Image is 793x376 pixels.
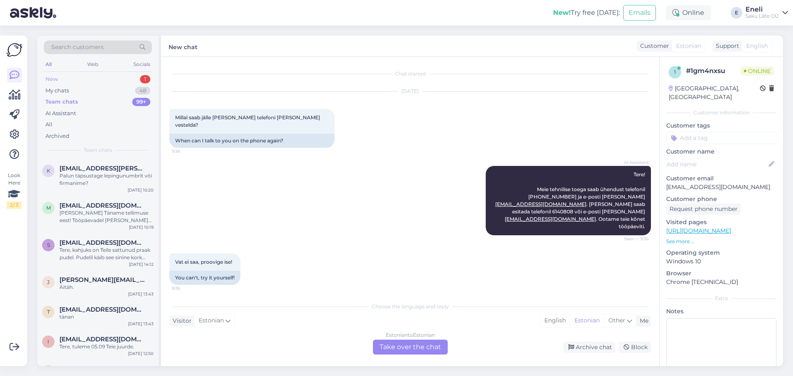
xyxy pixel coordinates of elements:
[84,147,112,154] span: Team chats
[128,321,154,327] div: [DATE] 13:43
[46,205,51,211] span: m
[47,242,50,248] span: s
[666,121,776,130] p: Customer tags
[676,42,701,50] span: Estonian
[619,342,651,353] div: Block
[45,109,76,118] div: AI Assistant
[59,306,145,313] span: tln.ugrinevich@cma-cgm.com
[553,8,620,18] div: Try free [DATE]:
[666,238,776,245] p: See more ...
[47,309,50,315] span: t
[553,9,571,17] b: New!
[135,87,150,95] div: 48
[59,165,145,172] span: kerli-ene.erik@medita.ee
[7,201,21,209] div: 2 / 3
[505,216,596,222] a: [EMAIL_ADDRESS][DOMAIN_NAME]
[731,7,742,19] div: E
[674,69,676,75] span: 1
[172,285,203,291] span: 9:36
[386,331,435,339] div: Estonian to Estonian
[666,257,776,266] p: Windows 10
[636,317,648,325] div: Me
[666,183,776,192] p: [EMAIL_ADDRESS][DOMAIN_NAME]
[128,187,154,193] div: [DATE] 10:20
[617,159,648,166] span: AI Assistant
[140,75,150,83] div: 1
[59,172,154,187] div: Palun täpsustage lepingunumbrit või firmanime?
[47,338,49,345] span: i
[746,6,779,13] div: Eneli
[169,40,197,52] label: New chat
[746,13,779,19] div: Saku Läte OÜ
[175,114,321,128] span: Millal saab jälle [PERSON_NAME] telefoni [PERSON_NAME] vestelda?
[746,42,768,50] span: English
[45,132,69,140] div: Archived
[59,276,145,284] span: jelena@mesa.ee
[666,203,741,215] div: Request phone number
[666,269,776,278] p: Browser
[85,59,100,70] div: Web
[666,295,776,302] div: Extra
[172,148,203,154] span: 9:36
[373,340,448,355] div: Take over the chat
[44,59,53,70] div: All
[495,201,586,207] a: [EMAIL_ADDRESS][DOMAIN_NAME]
[570,315,604,327] div: Estonian
[129,261,154,267] div: [DATE] 14:12
[7,172,21,209] div: Look Here
[667,160,767,169] input: Add name
[666,5,711,20] div: Online
[169,271,240,285] div: You can't, try it yourself!
[7,42,22,58] img: Askly Logo
[623,5,656,21] button: Emails
[666,218,776,227] p: Visited pages
[47,168,50,174] span: k
[712,42,739,50] div: Support
[666,109,776,116] div: Customer information
[59,246,154,261] div: Tere, kahjuks on Teile sattunud praak pudel. Pudelil käib see sinine kork pealt ära, saate vee vä...
[199,316,224,325] span: Estonian
[59,202,145,209] span: majandus@sydalinna.edu.ee
[51,43,104,52] span: Search customers
[666,307,776,316] p: Notes
[45,98,78,106] div: Team chats
[132,59,152,70] div: Socials
[59,313,154,321] div: tänan
[128,291,154,297] div: [DATE] 13:43
[128,350,154,357] div: [DATE] 12:50
[45,75,58,83] div: New
[169,317,192,325] div: Visitor
[59,365,145,373] span: juuksur@bk.ru
[666,147,776,156] p: Customer name
[666,227,731,234] a: [URL][DOMAIN_NAME]
[169,134,335,148] div: When can I talk to you on the phone again?
[669,84,760,102] div: [GEOGRAPHIC_DATA], [GEOGRAPHIC_DATA]
[637,42,669,50] div: Customer
[169,70,651,78] div: Chat started
[746,6,788,19] a: EneliSaku Läte OÜ
[169,87,651,95] div: [DATE]
[45,87,69,95] div: My chats
[175,259,232,265] span: Vat ei saa, proovige ise!
[540,315,570,327] div: English
[59,336,145,343] span: ivari.ilusk@tariston.ee
[45,121,52,129] div: All
[666,174,776,183] p: Customer email
[608,317,625,324] span: Other
[666,195,776,203] p: Customer phone
[169,303,651,310] div: Choose the language and reply
[59,239,145,246] span: sanja0383@mail.ru
[129,224,154,230] div: [DATE] 10:19
[47,279,50,285] span: j
[59,284,154,291] div: Äitäh.
[132,98,150,106] div: 99+
[666,278,776,286] p: Chrome [TECHNICAL_ID]
[617,236,648,242] span: Seen ✓ 9:36
[666,248,776,257] p: Operating system
[686,66,741,76] div: # 1gm4nxsu
[741,66,774,76] span: Online
[59,343,154,350] div: Tere, tuleme 05.09 Teie juurde.
[563,342,615,353] div: Archive chat
[666,132,776,144] input: Add a tag
[59,209,154,224] div: [PERSON_NAME] Täname tellimuse eest! Tööpäevadel [PERSON_NAME] 15.00-ni edastatud tellimused täid...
